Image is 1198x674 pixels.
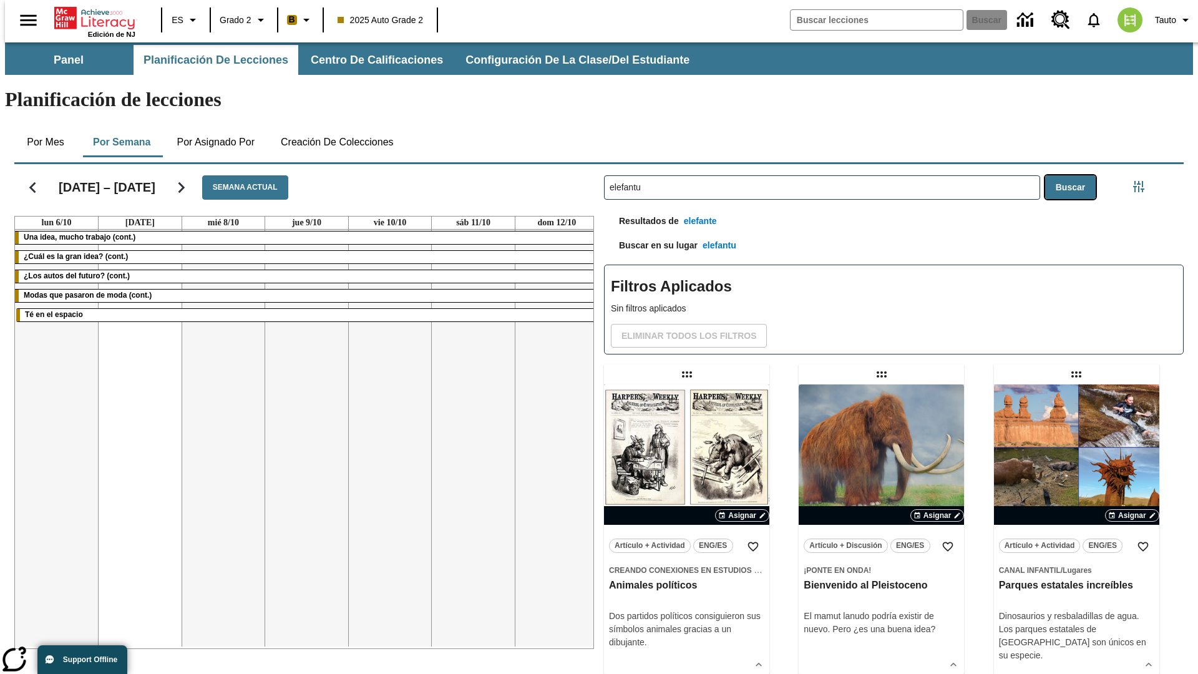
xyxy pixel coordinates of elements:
[611,302,1177,315] p: Sin filtros aplicados
[605,176,1040,199] input: Buscar lecciones
[679,210,722,233] button: elefante
[205,217,241,229] a: 8 de octubre de 2025
[804,539,887,553] button: Artículo + Discusión
[715,509,769,522] button: Asignar Elegir fechas
[15,251,598,263] div: ¿Cuál es la gran idea? (cont.)
[872,364,892,384] div: Lección arrastrable: Bienvenido al Pleistoceno
[999,579,1154,592] h3: Parques estatales increíbles
[1126,174,1151,199] button: Menú lateral de filtros
[1066,364,1086,384] div: Lección arrastrable: Parques estatales increíbles
[1010,3,1044,37] a: Centro de información
[923,510,952,521] span: Asignar
[809,539,882,552] span: Artículo + Discusión
[172,14,183,27] span: ES
[5,45,701,75] div: Subbarra de navegación
[10,2,47,39] button: Abrir el menú lateral
[1105,509,1159,522] button: Asignar Elegir fechas
[1045,175,1096,200] button: Buscar
[24,291,152,300] span: Modas que pasaron de moda (cont.)
[338,14,424,27] span: 2025 Auto Grade 2
[999,610,1154,662] div: Dinosaurios y resbaladillas de agua. Los parques estatales de [GEOGRAPHIC_DATA] son únicos en su ...
[289,12,295,27] span: B
[999,564,1154,577] span: Tema: Canal Infantil/Lugares
[804,610,959,636] div: El mamut lanudo podría existir de nuevo. Pero ¿es una buena idea?
[311,53,443,67] span: Centro de calificaciones
[604,265,1184,354] div: Filtros Aplicados
[1089,539,1117,552] span: ENG/ES
[282,9,319,31] button: Boost El color de la clase es anaranjado claro. Cambiar el color de la clase.
[999,539,1081,553] button: Artículo + Actividad
[63,655,117,664] span: Support Offline
[944,655,963,674] button: Ver más
[166,9,206,31] button: Lenguaje: ES, Selecciona un idioma
[804,566,871,575] span: ¡Ponte en onda!
[749,655,768,674] button: Ver más
[14,127,77,157] button: Por mes
[1150,9,1198,31] button: Perfil/Configuración
[1139,655,1158,674] button: Ver más
[271,127,404,157] button: Creación de colecciones
[37,645,127,674] button: Support Offline
[615,539,685,552] span: Artículo + Actividad
[1005,539,1075,552] span: Artículo + Actividad
[59,180,155,195] h2: [DATE] – [DATE]
[611,271,1177,302] h2: Filtros Aplicados
[535,217,579,229] a: 12 de octubre de 2025
[16,309,597,321] div: Té en el espacio
[999,566,1061,575] span: Canal Infantil
[1118,7,1142,32] img: avatar image
[15,270,598,283] div: ¿Los autos del futuro? (cont.)
[83,127,160,157] button: Por semana
[88,31,135,38] span: Edición de NJ
[791,10,963,30] input: Buscar campo
[728,510,756,521] span: Asignar
[742,535,764,558] button: Añadir a mis Favoritas
[455,45,699,75] button: Configuración de la clase/del estudiante
[1155,14,1176,27] span: Tauto
[609,566,792,575] span: Creando conexiones en Estudios Sociales
[17,172,49,203] button: Regresar
[167,127,265,157] button: Por asignado por
[609,539,691,553] button: Artículo + Actividad
[693,539,733,553] button: ENG/ES
[1132,535,1154,558] button: Añadir a mis Favoritas
[896,539,924,552] span: ENG/ES
[804,564,959,577] span: Tema: ¡Ponte en onda!/null
[609,579,764,592] h3: Animales políticos
[220,14,251,27] span: Grado 2
[215,9,273,31] button: Grado: Grado 2, Elige un grado
[301,45,453,75] button: Centro de calificaciones
[1063,566,1092,575] span: Lugares
[24,233,135,242] span: Una idea, mucho trabajo (cont.)
[24,271,130,280] span: ¿Los autos del futuro? (cont.)
[134,45,298,75] button: Planificación de lecciones
[24,252,128,261] span: ¿Cuál es la gran idea? (cont.)
[165,172,197,203] button: Seguir
[677,364,697,384] div: Lección arrastrable: Animales políticos
[39,217,74,229] a: 6 de octubre de 2025
[1061,566,1063,575] span: /
[25,310,83,319] span: Té en el espacio
[937,535,959,558] button: Añadir a mis Favoritas
[1078,4,1110,36] a: Notificaciones
[910,509,965,522] button: Asignar Elegir fechas
[290,217,324,229] a: 9 de octubre de 2025
[15,290,598,302] div: Modas que pasaron de moda (cont.)
[5,88,1193,111] h1: Planificación de lecciones
[202,175,288,200] button: Semana actual
[609,610,764,649] div: Dos partidos políticos consiguieron sus símbolos animales gracias a un dibujante.
[804,579,959,592] h3: Bienvenido al Pleistoceno
[371,217,409,229] a: 10 de octubre de 2025
[698,234,741,257] button: elefantu
[54,53,84,67] span: Panel
[5,42,1193,75] div: Subbarra de navegación
[54,4,135,38] div: Portada
[1044,3,1078,37] a: Centro de recursos, Se abrirá en una pestaña nueva.
[123,217,157,229] a: 7 de octubre de 2025
[144,53,288,67] span: Planificación de lecciones
[1110,4,1150,36] button: Escoja un nuevo avatar
[1118,510,1146,521] span: Asignar
[54,6,135,31] a: Portada
[6,45,131,75] button: Panel
[609,564,764,577] span: Tema: Creando conexiones en Estudios Sociales/Historia de Estados Unidos I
